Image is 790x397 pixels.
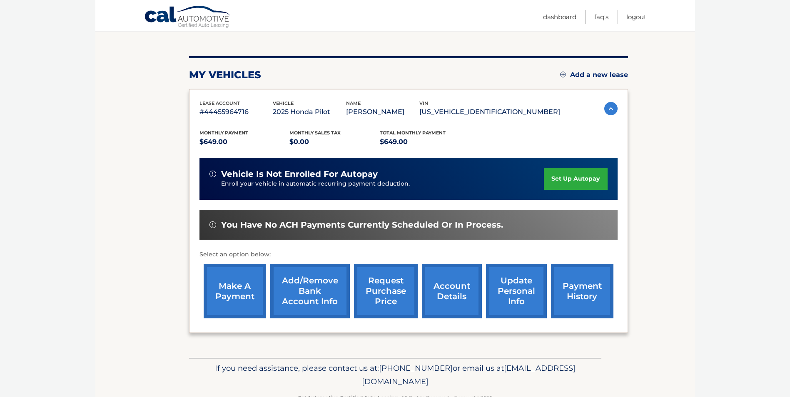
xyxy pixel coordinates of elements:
[289,136,380,148] p: $0.00
[209,221,216,228] img: alert-white.svg
[422,264,482,318] a: account details
[204,264,266,318] a: make a payment
[289,130,341,136] span: Monthly sales Tax
[594,10,608,24] a: FAQ's
[194,362,596,388] p: If you need assistance, please contact us at: or email us at
[346,100,361,106] span: name
[273,106,346,118] p: 2025 Honda Pilot
[144,5,232,30] a: Cal Automotive
[354,264,418,318] a: request purchase price
[551,264,613,318] a: payment history
[199,136,290,148] p: $649.00
[380,130,446,136] span: Total Monthly Payment
[604,102,618,115] img: accordion-active.svg
[626,10,646,24] a: Logout
[419,100,428,106] span: vin
[221,179,544,189] p: Enroll your vehicle in automatic recurring payment deduction.
[189,69,261,81] h2: my vehicles
[209,171,216,177] img: alert-white.svg
[419,106,560,118] p: [US_VEHICLE_IDENTIFICATION_NUMBER]
[221,169,378,179] span: vehicle is not enrolled for autopay
[199,130,248,136] span: Monthly Payment
[380,136,470,148] p: $649.00
[544,168,607,190] a: set up autopay
[543,10,576,24] a: Dashboard
[270,264,350,318] a: Add/Remove bank account info
[560,71,628,79] a: Add a new lease
[362,363,576,386] span: [EMAIL_ADDRESS][DOMAIN_NAME]
[199,250,618,260] p: Select an option below:
[379,363,453,373] span: [PHONE_NUMBER]
[273,100,294,106] span: vehicle
[199,100,240,106] span: lease account
[221,220,503,230] span: You have no ACH payments currently scheduled or in process.
[486,264,547,318] a: update personal info
[346,106,419,118] p: [PERSON_NAME]
[560,72,566,77] img: add.svg
[199,106,273,118] p: #44455964716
